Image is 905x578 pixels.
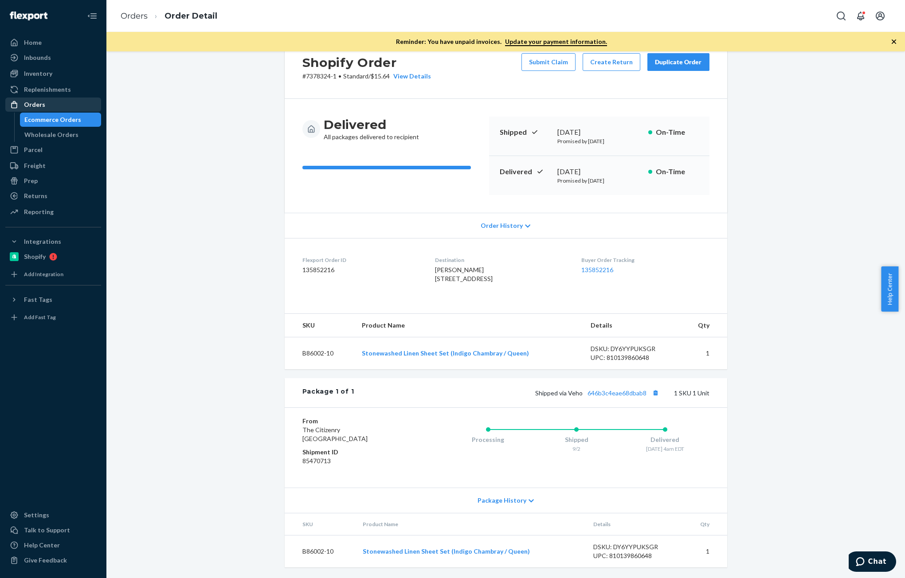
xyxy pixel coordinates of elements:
a: Add Fast Tag [5,310,101,324]
div: [DATE] [557,167,641,177]
h2: Shopify Order [302,53,431,72]
button: Create Return [583,53,640,71]
div: 1 SKU 1 Unit [354,387,709,398]
div: Inventory [24,69,52,78]
a: Returns [5,189,101,203]
div: Replenishments [24,85,71,94]
div: Processing [444,435,533,444]
a: Prep [5,174,101,188]
div: UPC: 810139860648 [593,551,677,560]
span: Order History [481,221,523,230]
p: Reminder: You have unpaid invoices. [396,37,607,46]
button: Integrations [5,234,101,249]
div: [DATE] [557,127,641,137]
button: Open account menu [871,7,889,25]
a: Stonewashed Linen Sheet Set (Indigo Chambray / Queen) [362,349,529,357]
th: Details [584,314,681,337]
a: 135852216 [581,266,613,273]
a: Add Integration [5,267,101,281]
button: Duplicate Order [647,53,709,71]
div: Shopify [24,252,46,261]
td: B86002-10 [285,337,355,370]
button: Open Search Box [832,7,850,25]
button: Open notifications [852,7,870,25]
th: SKU [285,314,355,337]
th: Product Name [355,314,584,337]
div: 9/2 [532,445,621,453]
div: UPC: 810139860648 [591,353,674,362]
span: Package History [478,496,526,505]
button: Help Center [881,266,898,312]
div: Prep [24,176,38,185]
div: DSKU: DY6YYPUKSGR [593,543,677,551]
div: Package 1 of 1 [302,387,354,398]
div: Integrations [24,237,61,246]
td: B86002-10 [285,535,356,568]
a: Reporting [5,205,101,219]
p: Delivered [500,167,550,177]
div: Orders [24,100,45,109]
dt: Shipment ID [302,448,408,457]
p: Shipped [500,127,550,137]
a: Stonewashed Linen Sheet Set (Indigo Chambray / Queen) [363,547,530,555]
a: Wholesale Orders [20,128,102,142]
a: Freight [5,159,101,173]
button: Talk to Support [5,523,101,537]
a: Home [5,35,101,50]
div: Fast Tags [24,295,52,304]
button: View Details [390,72,431,81]
div: Wholesale Orders [24,130,78,139]
span: • [338,72,341,80]
button: Give Feedback [5,553,101,567]
th: Product Name [356,513,586,535]
a: Orders [5,98,101,112]
p: # 7378324-1 / $15.64 [302,72,431,81]
a: Update your payment information. [505,38,607,46]
div: Freight [24,161,46,170]
div: Add Integration [24,270,63,278]
img: Flexport logo [10,12,47,20]
div: Settings [24,511,49,519]
a: Shopify [5,250,101,264]
div: Home [24,38,42,47]
div: Inbounds [24,53,51,62]
div: Reporting [24,207,54,216]
td: 1 [684,535,727,568]
ol: breadcrumbs [114,3,224,29]
a: Help Center [5,538,101,552]
button: Submit Claim [521,53,576,71]
div: DSKU: DY6YYPUKSGR [591,344,674,353]
div: [DATE] 4am EDT [621,445,709,453]
p: Promised by [DATE] [557,177,641,184]
div: Parcel [24,145,43,154]
span: [PERSON_NAME] [STREET_ADDRESS] [435,266,493,282]
p: On-Time [656,167,699,177]
a: Order Detail [165,11,217,21]
div: Ecommerce Orders [24,115,81,124]
a: Replenishments [5,82,101,97]
a: 646b3c4eae68dbab8 [588,389,646,397]
div: Give Feedback [24,556,67,565]
a: Inventory [5,66,101,81]
div: Help Center [24,541,60,550]
span: Shipped via Veho [535,389,662,397]
a: Ecommerce Orders [20,113,102,127]
span: The Citizenry [GEOGRAPHIC_DATA] [302,426,368,442]
div: Delivered [621,435,709,444]
td: 1 [681,337,727,370]
div: Returns [24,191,47,200]
dd: 135852216 [302,266,421,274]
div: All packages delivered to recipient [324,117,419,141]
h3: Delivered [324,117,419,133]
button: Fast Tags [5,293,101,307]
th: Qty [684,513,727,535]
dd: 85470713 [302,457,408,465]
th: Details [586,513,684,535]
th: Qty [681,314,727,337]
dt: Buyer Order Tracking [581,256,709,264]
th: SKU [285,513,356,535]
a: Settings [5,508,101,522]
